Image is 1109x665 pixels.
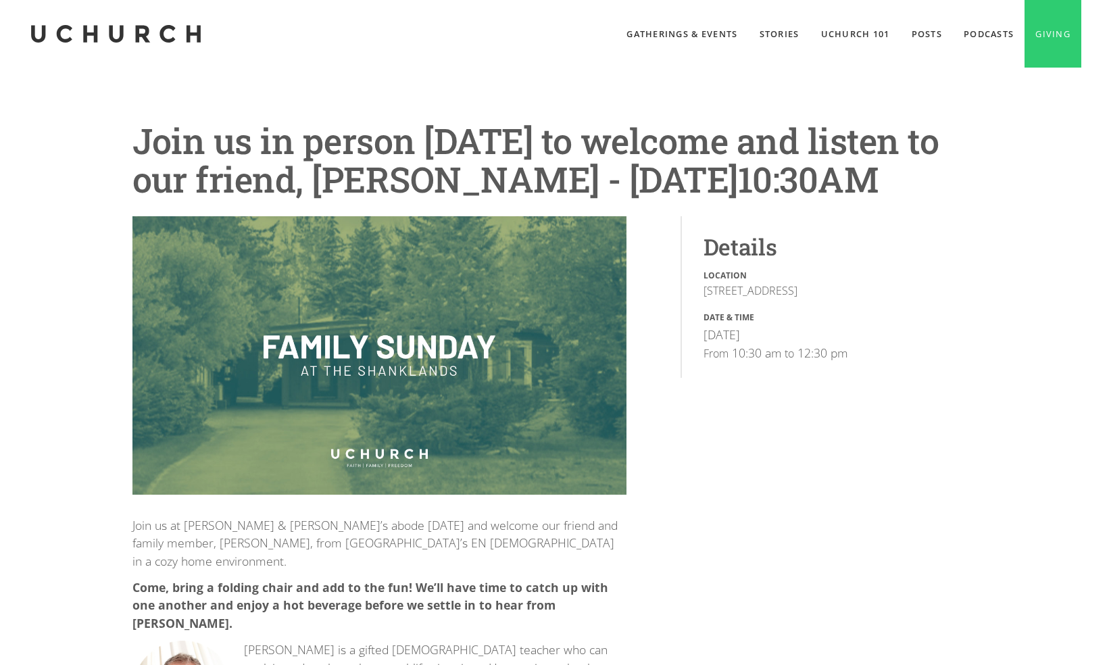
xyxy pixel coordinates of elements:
[704,272,956,280] div: Location
[132,579,608,631] strong: Come, bring a folding chair and add to the fun! We’ll have time to catch up with one another and ...
[132,516,626,570] p: Join us at [PERSON_NAME] & [PERSON_NAME]’s abode [DATE] and welcome our friend and family member,...
[132,216,626,494] img: Join us in person this Sunday to welcome and listen to our friend, Greg Mitchell - February 11, 2...
[704,326,740,343] p: [DATE]
[704,284,956,297] p: [STREET_ADDRESS]
[732,345,785,361] p: 10:30 am
[704,314,956,322] div: Date & Time
[797,345,852,361] p: 12:30 pm
[785,346,797,361] div: to
[132,122,977,199] h1: Join us in person [DATE] to welcome and listen to our friend, [PERSON_NAME] - [DATE]10:30AM
[704,346,732,361] div: From
[704,232,956,261] h2: Details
